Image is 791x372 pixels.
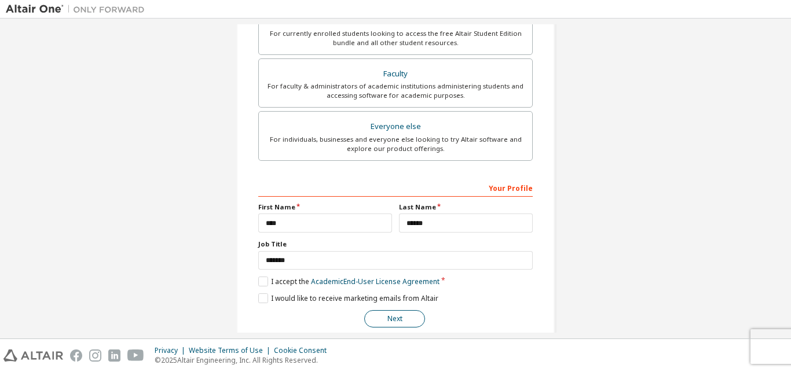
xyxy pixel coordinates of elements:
div: Website Terms of Use [189,346,274,355]
div: Your Profile [258,178,533,197]
div: Faculty [266,66,525,82]
label: First Name [258,202,392,212]
img: Altair One [6,3,151,15]
div: For currently enrolled students looking to access the free Altair Student Edition bundle and all ... [266,29,525,47]
div: Everyone else [266,119,525,135]
label: Job Title [258,240,533,249]
p: © 2025 Altair Engineering, Inc. All Rights Reserved. [155,355,334,365]
a: Academic End-User License Agreement [311,277,440,286]
label: I would like to receive marketing emails from Altair [258,293,438,303]
img: altair_logo.svg [3,349,63,362]
div: For faculty & administrators of academic institutions administering students and accessing softwa... [266,82,525,100]
img: instagram.svg [89,349,101,362]
div: For individuals, businesses and everyone else looking to try Altair software and explore our prod... [266,135,525,153]
button: Next [364,310,425,327]
img: facebook.svg [70,349,82,362]
label: I accept the [258,277,440,286]
img: youtube.svg [127,349,144,362]
div: Privacy [155,346,189,355]
img: linkedin.svg [108,349,120,362]
label: Last Name [399,202,533,212]
div: Cookie Consent [274,346,334,355]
